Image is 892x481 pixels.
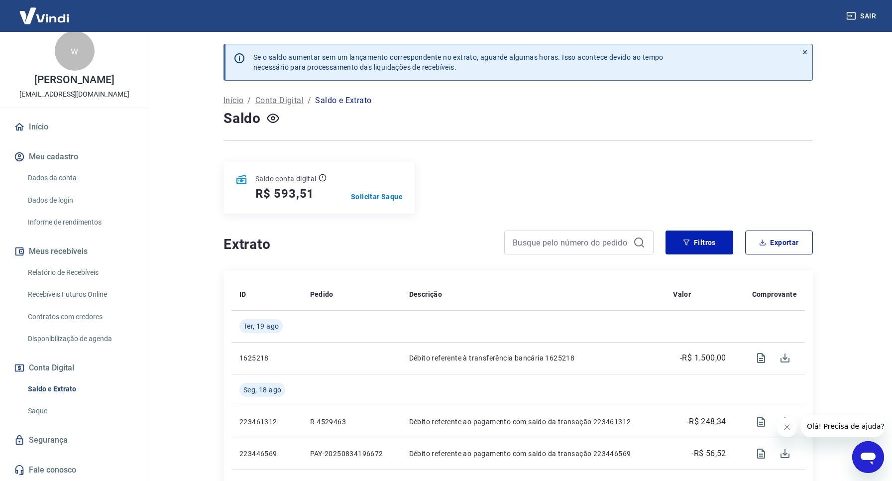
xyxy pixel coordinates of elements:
[308,95,311,107] p: /
[24,329,137,349] a: Disponibilização de agenda
[513,235,629,250] input: Busque pelo número do pedido
[239,417,294,427] p: 223461312
[19,89,129,100] p: [EMAIL_ADDRESS][DOMAIN_NAME]
[773,410,797,434] span: Download
[243,321,279,331] span: Ter, 19 ago
[12,240,137,262] button: Meus recebíveis
[773,346,797,370] span: Download
[310,289,334,299] p: Pedido
[12,146,137,168] button: Meu cadastro
[351,192,403,202] a: Solicitar Saque
[34,75,114,85] p: [PERSON_NAME]
[852,441,884,473] iframe: Botão para abrir a janela de mensagens
[691,448,726,460] p: -R$ 56,52
[777,417,797,437] iframe: Fechar mensagem
[680,352,726,364] p: -R$ 1.500,00
[409,417,658,427] p: Débito referente ao pagamento com saldo da transação 223461312
[315,95,371,107] p: Saldo e Extrato
[666,231,733,254] button: Filtros
[24,284,137,305] a: Recebíveis Futuros Online
[687,416,726,428] p: -R$ 248,34
[223,235,492,254] h4: Extrato
[24,401,137,421] a: Saque
[6,7,84,15] span: Olá! Precisa de ajuda?
[12,116,137,138] a: Início
[239,449,294,459] p: 223446569
[801,415,884,437] iframe: Mensagem da empresa
[239,353,294,363] p: 1625218
[24,262,137,283] a: Relatório de Recebíveis
[409,449,658,459] p: Débito referente ao pagamento com saldo da transação 223446569
[223,109,261,128] h4: Saldo
[844,7,880,25] button: Sair
[255,95,304,107] a: Conta Digital
[24,212,137,233] a: Informe de rendimentos
[247,95,251,107] p: /
[310,449,393,459] p: PAY-20250834196672
[409,289,443,299] p: Descrição
[255,186,314,202] h5: R$ 593,51
[239,289,246,299] p: ID
[55,31,95,71] div: w
[12,429,137,451] a: Segurança
[745,231,813,254] button: Exportar
[12,459,137,481] a: Fale conosco
[223,95,243,107] a: Início
[255,174,317,184] p: Saldo conta digital
[12,0,77,31] img: Vindi
[12,357,137,379] button: Conta Digital
[409,353,658,363] p: Débito referente à transferência bancária 1625218
[243,385,281,395] span: Seg, 18 ago
[24,190,137,211] a: Dados de login
[749,442,773,466] span: Visualizar
[310,417,393,427] p: R-4529463
[24,168,137,188] a: Dados da conta
[24,379,137,399] a: Saldo e Extrato
[752,289,797,299] p: Comprovante
[253,52,664,72] p: Se o saldo aumentar sem um lançamento correspondente no extrato, aguarde algumas horas. Isso acon...
[749,410,773,434] span: Visualizar
[773,442,797,466] span: Download
[749,346,773,370] span: Visualizar
[24,307,137,327] a: Contratos com credores
[673,289,691,299] p: Valor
